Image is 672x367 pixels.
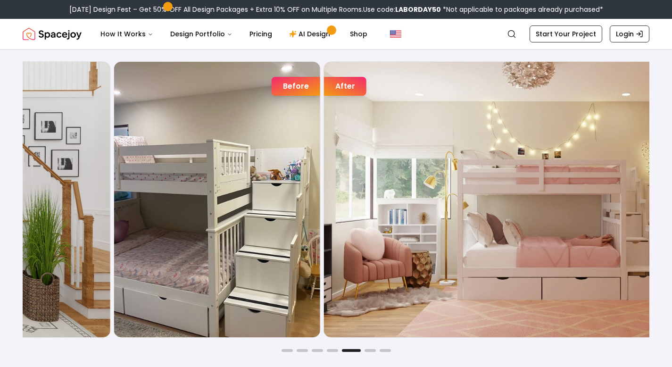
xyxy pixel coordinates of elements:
a: AI Design [282,25,340,43]
a: Shop [342,25,375,43]
button: Go to slide 5 [342,349,361,352]
img: United States [390,28,401,40]
button: Go to slide 3 [312,349,323,352]
button: Go to slide 6 [365,349,376,352]
img: Spacejoy Logo [23,25,82,43]
nav: Global [23,19,649,49]
b: LABORDAY50 [395,5,441,14]
div: Carousel [23,61,649,337]
button: Go to slide 2 [297,349,308,352]
button: Go to slide 1 [282,349,293,352]
button: How It Works [93,25,161,43]
a: Login [610,25,649,42]
button: Go to slide 4 [327,349,338,352]
button: Design Portfolio [163,25,240,43]
a: Start Your Project [530,25,602,42]
nav: Main [93,25,375,43]
a: Spacejoy [23,25,82,43]
div: Before [272,77,320,96]
div: [DATE] Design Fest – Get 50% OFF All Design Packages + Extra 10% OFF on Multiple Rooms. [69,5,603,14]
span: Use code: [363,5,441,14]
img: Kid's Room design before designing with Spacejoy [114,62,320,337]
div: After [324,77,366,96]
a: Pricing [242,25,280,43]
button: Go to slide 7 [380,349,391,352]
span: *Not applicable to packages already purchased* [441,5,603,14]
